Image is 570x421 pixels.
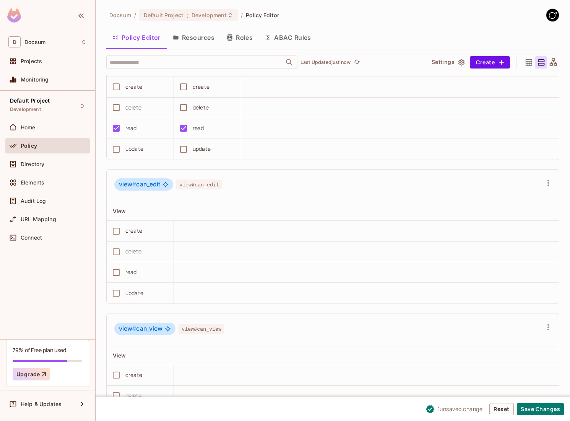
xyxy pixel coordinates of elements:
[193,124,204,132] div: read
[134,11,136,19] li: /
[21,216,56,222] span: URL Mapping
[193,83,209,91] div: create
[192,11,227,19] span: Development
[21,198,46,204] span: Audit Log
[300,59,351,65] p: Last Updated just now
[113,208,126,214] span: View
[144,11,184,19] span: Default Project
[119,181,136,188] span: view
[119,181,160,188] span: can_edit
[284,57,295,68] button: Open
[21,58,42,64] span: Projects
[21,143,37,149] span: Policy
[125,103,141,112] div: delete
[21,179,44,186] span: Elements
[470,56,510,69] button: Create
[352,58,361,67] button: refresh
[106,28,167,47] button: Policy Editor
[354,59,360,66] span: refresh
[21,77,49,83] span: Monitoring
[429,56,467,69] button: Settings
[259,28,317,47] button: ABAC Rules
[221,28,259,47] button: Roles
[125,371,142,379] div: create
[193,145,211,153] div: update
[10,106,41,113] span: Development
[21,235,42,241] span: Connect
[21,161,44,167] span: Directory
[351,58,361,67] span: Refresh is not available in edit mode.
[7,8,21,23] img: SReyMgAAAABJRU5ErkJggg==
[167,28,221,47] button: Resources
[489,403,514,415] button: Reset
[125,83,142,91] div: create
[193,103,209,112] div: delete
[10,98,50,104] span: Default Project
[21,124,36,131] span: Home
[176,179,222,189] span: view#can_edit
[125,124,137,132] div: read
[21,401,62,407] span: Help & Updates
[125,268,137,276] div: read
[241,11,243,19] li: /
[8,36,21,47] span: D
[125,227,142,235] div: create
[125,392,141,400] div: delete
[119,325,136,332] span: view
[119,325,162,333] span: can_view
[24,39,45,45] span: Workspace: Docsum
[113,352,126,359] span: View
[132,181,136,188] span: #
[546,9,559,21] img: GitStart-Docsum
[125,247,141,256] div: delete
[186,12,189,18] span: :
[109,11,131,19] span: the active workspace
[13,346,66,354] div: 79% of Free plan used
[13,368,50,380] button: Upgrade
[517,403,564,415] button: Save Changes
[125,289,143,297] div: update
[438,405,483,413] span: 1 unsaved change
[125,145,143,153] div: update
[179,324,224,334] span: view#can_view
[132,325,136,332] span: #
[246,11,279,19] span: Policy Editor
